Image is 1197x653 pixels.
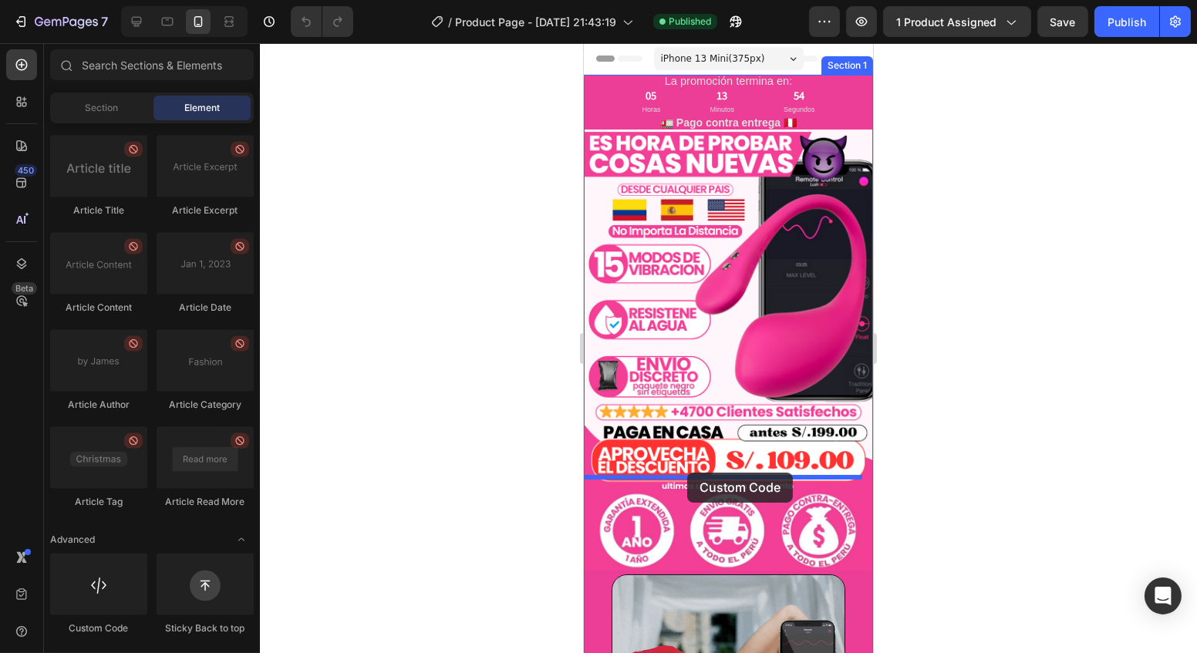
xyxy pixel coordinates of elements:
[50,301,147,315] div: Article Content
[50,398,147,412] div: Article Author
[184,101,220,115] span: Element
[50,495,147,509] div: Article Tag
[50,49,254,80] input: Search Sections & Elements
[157,204,254,217] div: Article Excerpt
[15,164,37,177] div: 450
[455,14,616,30] span: Product Page - [DATE] 21:43:19
[448,14,452,30] span: /
[584,43,873,653] iframe: Design area
[50,621,147,635] div: Custom Code
[1108,14,1146,30] div: Publish
[1037,6,1088,37] button: Save
[1050,15,1076,29] span: Save
[291,6,353,37] div: Undo/Redo
[50,533,95,547] span: Advanced
[157,495,254,509] div: Article Read More
[1145,577,1182,614] div: Open Intercom Messenger
[883,6,1031,37] button: 1 product assigned
[12,282,37,295] div: Beta
[157,398,254,412] div: Article Category
[1094,6,1159,37] button: Publish
[157,301,254,315] div: Article Date
[669,15,711,29] span: Published
[101,12,108,31] p: 7
[896,14,996,30] span: 1 product assigned
[50,204,147,217] div: Article Title
[229,527,254,552] span: Toggle open
[86,101,119,115] span: Section
[157,621,254,635] div: Sticky Back to top
[6,6,115,37] button: 7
